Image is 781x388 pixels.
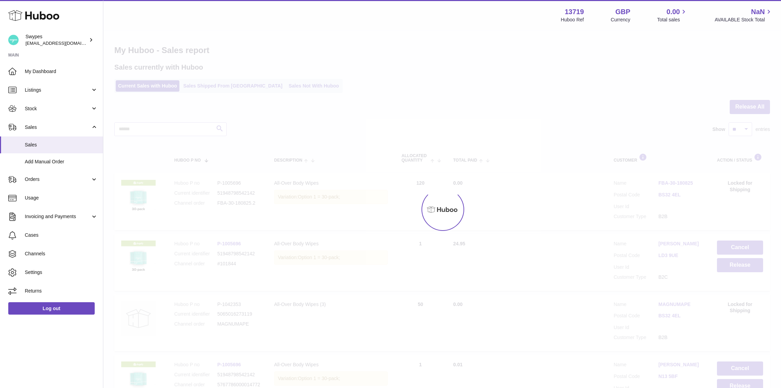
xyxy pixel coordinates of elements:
[25,269,98,276] span: Settings
[25,87,91,93] span: Listings
[25,213,91,220] span: Invoicing and Payments
[667,7,680,17] span: 0.00
[561,17,584,23] div: Huboo Ref
[611,17,631,23] div: Currency
[25,288,98,294] span: Returns
[25,105,91,112] span: Stock
[25,251,98,257] span: Channels
[25,33,87,47] div: Swypes
[8,302,95,315] a: Log out
[25,68,98,75] span: My Dashboard
[565,7,584,17] strong: 13719
[657,7,688,23] a: 0.00 Total sales
[751,7,765,17] span: NaN
[615,7,630,17] strong: GBP
[25,195,98,201] span: Usage
[25,176,91,183] span: Orders
[25,40,101,46] span: [EMAIL_ADDRESS][DOMAIN_NAME]
[8,35,19,45] img: hello@swypes.co.uk
[657,17,688,23] span: Total sales
[25,124,91,131] span: Sales
[25,159,98,165] span: Add Manual Order
[25,232,98,238] span: Cases
[715,7,773,23] a: NaN AVAILABLE Stock Total
[25,142,98,148] span: Sales
[715,17,773,23] span: AVAILABLE Stock Total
